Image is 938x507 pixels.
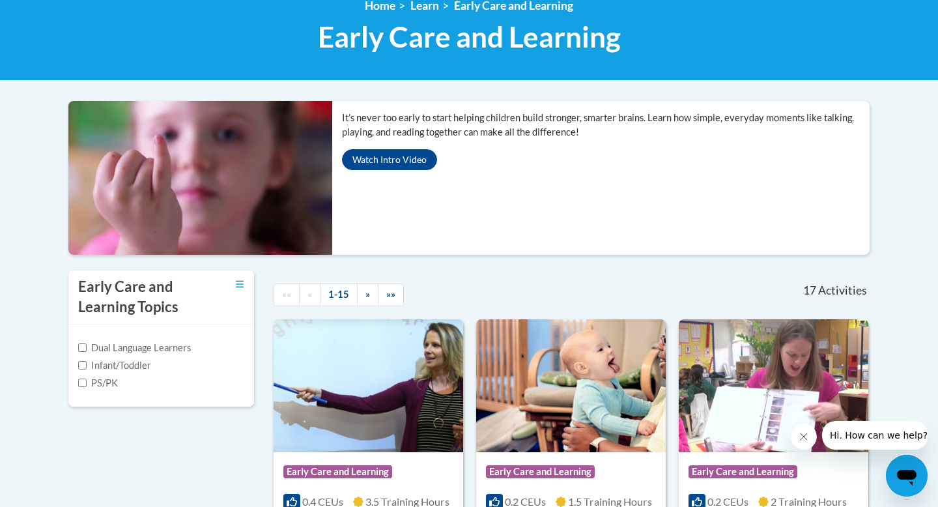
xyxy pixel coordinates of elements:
[78,277,202,317] h3: Early Care and Learning Topics
[274,319,463,452] img: Course Logo
[78,376,118,390] label: PS/PK
[78,361,87,369] input: Checkbox for Options
[791,424,817,450] iframe: Close message
[78,379,87,387] input: Checkbox for Options
[236,277,244,291] a: Toggle collapse
[274,283,300,306] a: Begining
[886,455,928,497] iframe: Button to launch messaging window
[307,289,312,300] span: «
[318,20,621,54] span: Early Care and Learning
[78,341,191,355] label: Dual Language Learners
[342,111,870,139] p: It’s never too early to start helping children build stronger, smarter brains. Learn how simple, ...
[378,283,404,306] a: End
[486,465,595,478] span: Early Care and Learning
[679,319,868,452] img: Course Logo
[818,283,867,298] span: Activities
[78,343,87,352] input: Checkbox for Options
[803,283,816,298] span: 17
[283,465,392,478] span: Early Care and Learning
[689,465,797,478] span: Early Care and Learning
[365,289,370,300] span: »
[822,421,928,450] iframe: Message from company
[78,358,151,373] label: Infant/Toddler
[357,283,378,306] a: Next
[476,319,666,452] img: Course Logo
[282,289,291,300] span: ««
[299,283,320,306] a: Previous
[386,289,395,300] span: »»
[320,283,358,306] a: 1-15
[342,149,437,170] button: Watch Intro Video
